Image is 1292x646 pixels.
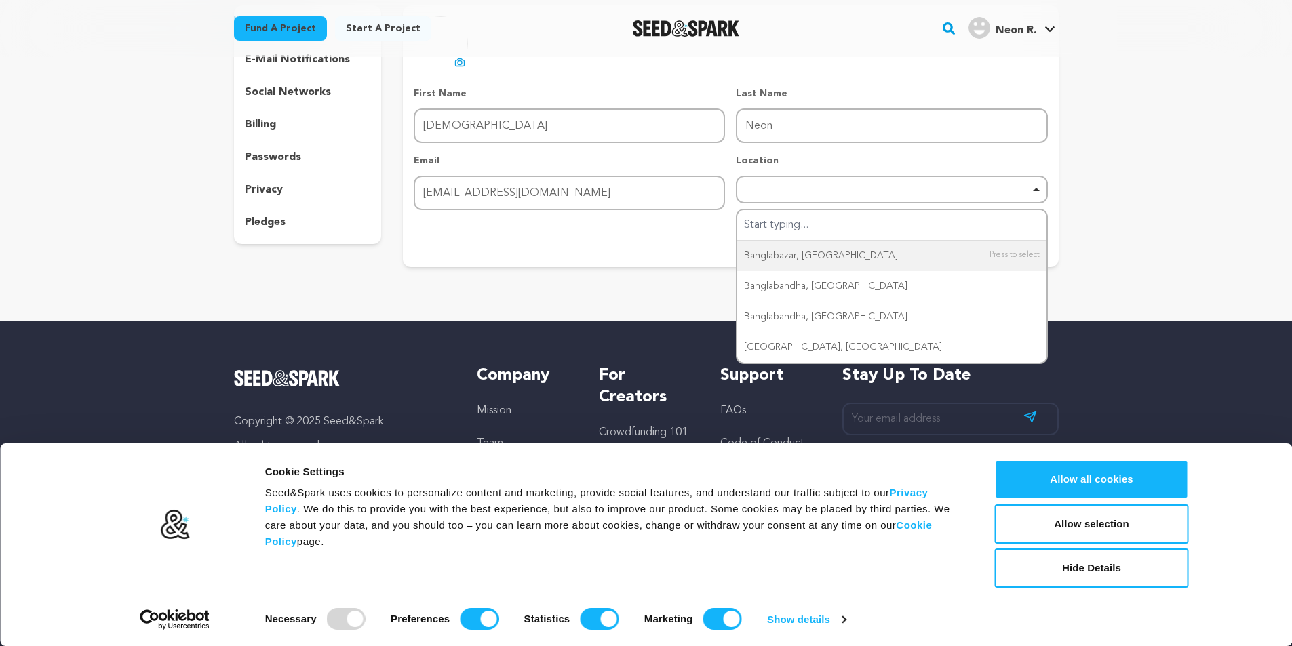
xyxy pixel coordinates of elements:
[968,17,1036,39] div: Neon R.'s Profile
[234,413,450,430] p: Copyright © 2025 Seed&Spark
[767,609,846,630] a: Show details
[633,20,739,37] img: Seed&Spark Logo Dark Mode
[720,365,815,386] h5: Support
[477,365,571,386] h5: Company
[414,154,725,167] p: Email
[245,117,276,133] p: billing
[265,464,964,480] div: Cookie Settings
[234,81,382,103] button: social networks
[720,405,746,416] a: FAQs
[414,176,725,210] input: Email
[996,25,1036,36] span: Neon R.
[234,179,382,201] button: privacy
[159,509,190,540] img: logo
[265,613,317,624] strong: Necessary
[737,332,1046,363] div: [GEOGRAPHIC_DATA], [GEOGRAPHIC_DATA]
[995,548,1189,588] button: Hide Details
[737,241,1046,271] div: Banglabazar, [GEOGRAPHIC_DATA]
[842,365,1059,386] h5: Stay up to date
[842,403,1059,436] input: Your email address
[966,14,1058,43] span: Neon R.'s Profile
[245,149,301,165] p: passwords
[245,52,350,68] p: e-mail notifications
[477,438,503,449] a: Team
[414,87,725,100] p: First Name
[599,365,693,408] h5: For Creators
[737,302,1046,332] div: Banglabandha, [GEOGRAPHIC_DATA]
[966,14,1058,39] a: Neon R.'s Profile
[736,108,1047,143] input: Last Name
[633,20,739,37] a: Seed&Spark Homepage
[737,210,1046,241] input: Start typing...
[644,613,693,624] strong: Marketing
[234,211,382,233] button: pledges
[995,504,1189,544] button: Allow selection
[335,16,431,41] a: Start a project
[245,182,283,198] p: privacy
[736,87,1047,100] p: Last Name
[736,154,1047,167] p: Location
[234,49,382,70] button: e-mail notifications
[115,609,234,630] a: Usercentrics Cookiebot - opens in a new window
[391,613,450,624] strong: Preferences
[737,271,1046,302] div: Banglabandha, [GEOGRAPHIC_DATA]
[265,485,964,550] div: Seed&Spark uses cookies to personalize content and marketing, provide social features, and unders...
[245,214,286,230] p: pledges
[234,370,340,386] img: Seed&Spark Logo
[599,427,688,438] a: Crowdfunding 101
[720,438,804,449] a: Code of Conduct
[968,17,990,39] img: user.png
[234,438,450,454] p: All rights reserved
[234,16,327,41] a: Fund a project
[995,460,1189,499] button: Allow all cookies
[414,108,725,143] input: First Name
[477,405,511,416] a: Mission
[234,114,382,136] button: billing
[234,146,382,168] button: passwords
[524,613,570,624] strong: Statistics
[245,84,331,100] p: social networks
[234,370,450,386] a: Seed&Spark Homepage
